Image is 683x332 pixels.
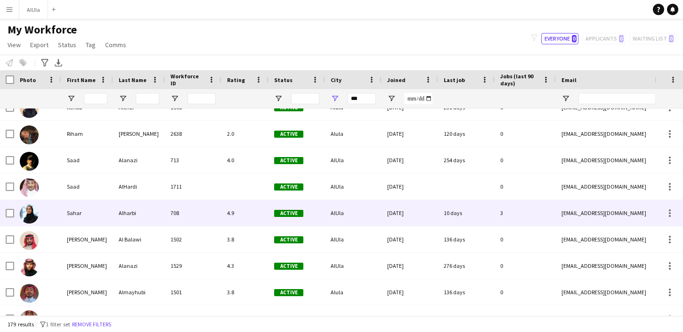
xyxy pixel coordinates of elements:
[20,152,39,171] img: Saad Alanazi
[348,93,376,104] input: City Filter Input
[113,279,165,305] div: Almayhubi
[86,41,96,49] span: Tag
[444,76,465,83] span: Last job
[221,226,268,252] div: 3.8
[84,93,107,104] input: First Name Filter Input
[70,319,113,330] button: Remove filters
[20,257,39,276] img: Saleh Alanazi
[113,121,165,147] div: [PERSON_NAME]
[561,76,577,83] span: Email
[171,94,179,103] button: Open Filter Menu
[82,39,99,51] a: Tag
[4,39,24,51] a: View
[20,76,36,83] span: Photo
[541,33,578,44] button: Everyone0
[495,121,556,147] div: 0
[113,200,165,226] div: Alharbi
[165,200,221,226] div: 708
[274,236,303,243] span: Active
[54,39,80,51] a: Status
[274,183,303,191] span: Active
[325,253,382,279] div: AlUla
[165,174,221,199] div: 1711
[438,226,495,252] div: 136 days
[61,174,113,199] div: Saad
[561,94,570,103] button: Open Filter Menu
[221,147,268,173] div: 4.0
[53,57,64,68] app-action-btn: Export XLSX
[165,253,221,279] div: 1529
[30,41,49,49] span: Export
[165,226,221,252] div: 1502
[495,306,556,332] div: 3
[113,174,165,199] div: AlHardi
[572,35,577,42] span: 0
[495,279,556,305] div: 0
[382,200,438,226] div: [DATE]
[382,147,438,173] div: [DATE]
[165,147,221,173] div: 713
[495,253,556,279] div: 0
[61,253,113,279] div: [PERSON_NAME]
[274,157,303,164] span: Active
[119,76,146,83] span: Last Name
[325,306,382,332] div: AlUla
[382,279,438,305] div: [DATE]
[105,41,126,49] span: Comms
[61,279,113,305] div: [PERSON_NAME]
[221,200,268,226] div: 4.9
[495,174,556,199] div: 0
[438,121,495,147] div: 120 days
[325,121,382,147] div: Alula
[274,263,303,270] span: Active
[382,226,438,252] div: [DATE]
[325,279,382,305] div: Alula
[20,310,39,329] img: saleh Altuwaylie
[19,0,48,19] button: AlUla
[221,121,268,147] div: 2.0
[331,94,339,103] button: Open Filter Menu
[61,147,113,173] div: Saad
[387,76,406,83] span: Joined
[274,289,303,296] span: Active
[20,99,39,118] img: Rehab Alenzi
[20,125,39,144] img: Riham Abdullah
[187,93,216,104] input: Workforce ID Filter Input
[26,39,52,51] a: Export
[20,284,39,303] img: Saleh Almayhubi
[325,200,382,226] div: AlUla
[325,147,382,173] div: AlUla
[113,147,165,173] div: Alanazi
[382,253,438,279] div: [DATE]
[274,131,303,138] span: Active
[61,200,113,226] div: Sahar
[331,76,341,83] span: City
[221,306,268,332] div: 4.8
[20,178,39,197] img: Saad AlHardi
[20,231,39,250] img: Saleh Al Balawi
[20,205,39,224] img: Sahar Alharbi
[113,253,165,279] div: Alanazi
[438,147,495,173] div: 254 days
[382,306,438,332] div: [DATE]
[61,226,113,252] div: [PERSON_NAME]
[325,226,382,252] div: AlUla
[171,73,204,87] span: Workforce ID
[113,226,165,252] div: Al Balawi
[221,279,268,305] div: 3.8
[404,93,432,104] input: Joined Filter Input
[274,94,283,103] button: Open Filter Menu
[39,57,50,68] app-action-btn: Advanced filters
[291,93,319,104] input: Status Filter Input
[495,147,556,173] div: 0
[495,200,556,226] div: 3
[438,200,495,226] div: 10 days
[58,41,76,49] span: Status
[387,94,396,103] button: Open Filter Menu
[119,94,127,103] button: Open Filter Menu
[438,253,495,279] div: 276 days
[113,306,165,332] div: Altuwaylie
[325,174,382,199] div: AlUla
[438,279,495,305] div: 136 days
[67,94,75,103] button: Open Filter Menu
